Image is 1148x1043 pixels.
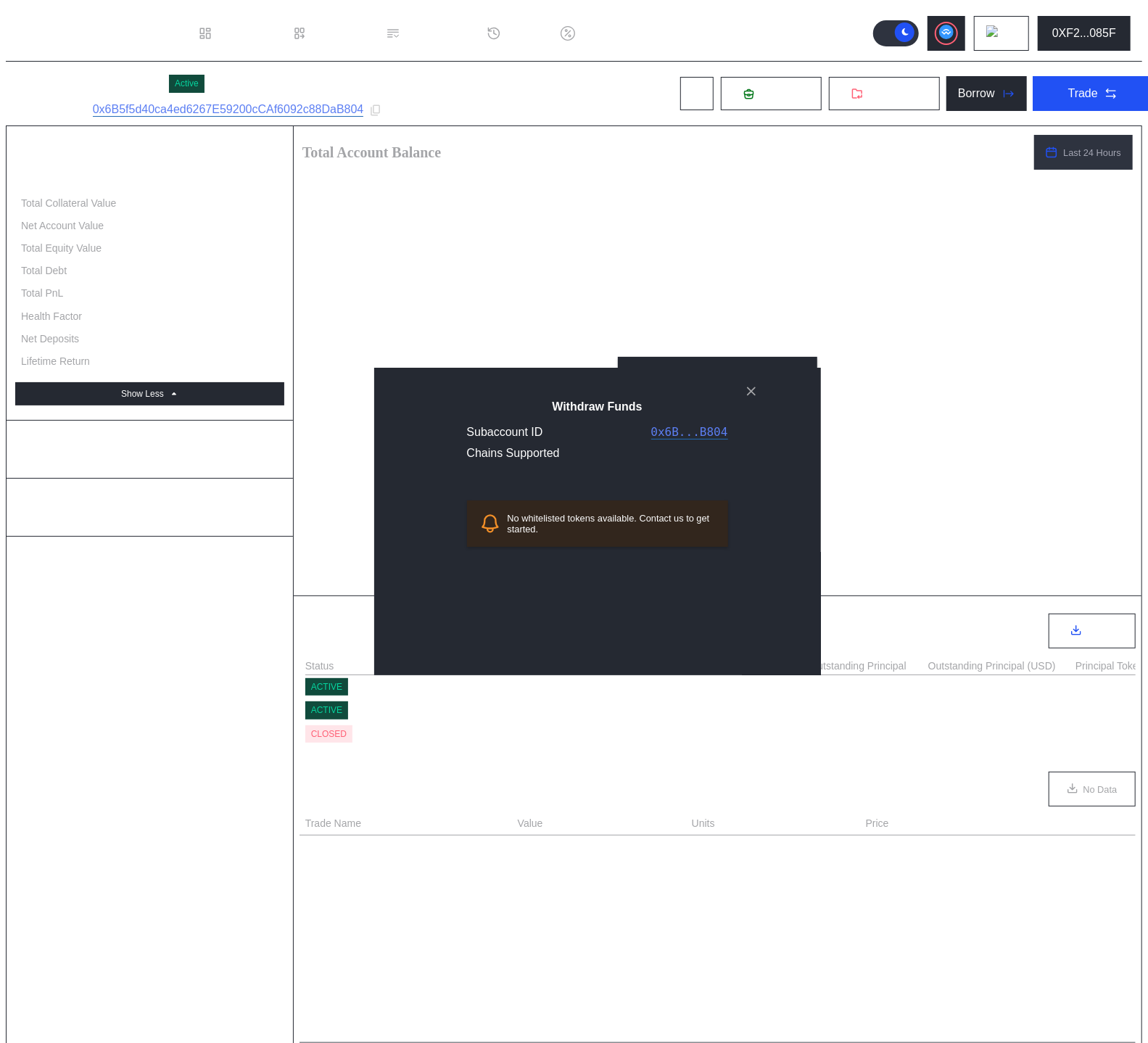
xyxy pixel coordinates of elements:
div: Discount Factors [581,27,668,40]
span: Deposit [760,87,799,100]
div: [DATE] [484,701,571,719]
div: 0XF2...085F [1052,27,1116,40]
span: Price [866,816,889,831]
div: History [507,27,543,40]
div: 4,000,000.000 [573,705,653,717]
div: Account Summary [15,141,284,169]
button: close modal [740,379,763,403]
div: Status [305,660,407,672]
div: Loan Book [313,27,368,40]
div: - [810,725,926,743]
div: Net Account Value [21,219,104,232]
div: Subaccount ID [467,426,543,439]
div: Borrower [409,701,482,719]
div: No OTC Options [677,847,757,860]
div: Outstanding Principal (USD) [928,660,1073,672]
h2: Withdraw Funds [397,400,798,413]
div: Account Balance [15,435,284,463]
div: ACTIVE [311,682,342,692]
div: - [284,355,289,368]
div: - [284,197,289,210]
div: 3,999,236.000 [928,705,1008,717]
div: - [284,264,289,277]
div: 999,809.000 [692,728,759,740]
div: Total Account Balance [21,174,121,187]
div: 2,225,000.000 [573,681,653,693]
div: 3,999,236.000 [692,705,772,717]
div: Principal Token [1075,660,1148,672]
div: ACTIVE [311,705,342,715]
span: Export [1087,626,1114,637]
div: Active [175,78,199,88]
div: 2,224,575.025 [692,681,772,693]
div: Trade [1068,87,1098,100]
div: 1,000,000.000 [573,728,653,740]
div: Show Less [121,389,164,399]
div: Total Equity Value [21,242,102,255]
div: Loans [305,623,345,640]
div: Chains Supported [467,447,560,460]
div: - [284,174,289,187]
div: - [284,310,289,323]
img: chain logo [986,25,1002,41]
div: Subaccount ID: [17,104,87,116]
div: Permissions [406,27,469,40]
a: 0x6B5f5d40ca4ed6267E59200cCAf6092c88DaB804 [93,103,364,117]
div: Total Debt [21,264,67,277]
div: - [284,242,289,255]
div: Total Collateral Value [21,197,116,210]
span: Value [518,816,543,831]
div: Dashboard [218,27,275,40]
div: [DATE] [484,725,571,743]
div: [DATE] [484,678,571,696]
div: - [284,219,289,232]
div: 2,225,000.000 [810,681,890,693]
div: Health Factor [21,310,82,323]
div: 4,000,000.000 [810,705,890,717]
span: Withdraw [869,87,917,100]
div: - [284,332,289,345]
div: 2,224,575.025 [928,681,1008,693]
div: Borrow [958,87,995,100]
div: Aggregate Debt [15,493,284,521]
h2: Total Account Balance [302,145,1023,160]
div: CLOSED [311,729,347,739]
div: Ergonia Position [17,70,163,97]
div: Lifetime Return [21,355,90,368]
div: Outstanding Principal [810,660,926,672]
div: - [284,286,289,300]
div: Total PnL [21,286,63,300]
div: USDC [1075,701,1148,719]
div: Borrower [409,678,482,696]
span: Units [692,816,715,831]
span: Trade Name [305,816,361,831]
div: - [928,725,1073,743]
div: OTC Positions [305,781,399,798]
div: Net Deposits [21,332,79,345]
div: USDC [1075,678,1148,696]
a: 0x6B...B804 [651,425,728,440]
div: No whitelisted tokens available. Contact us to get started. [508,513,717,535]
div: USDC [1075,725,1148,743]
div: Borrower [409,725,482,743]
